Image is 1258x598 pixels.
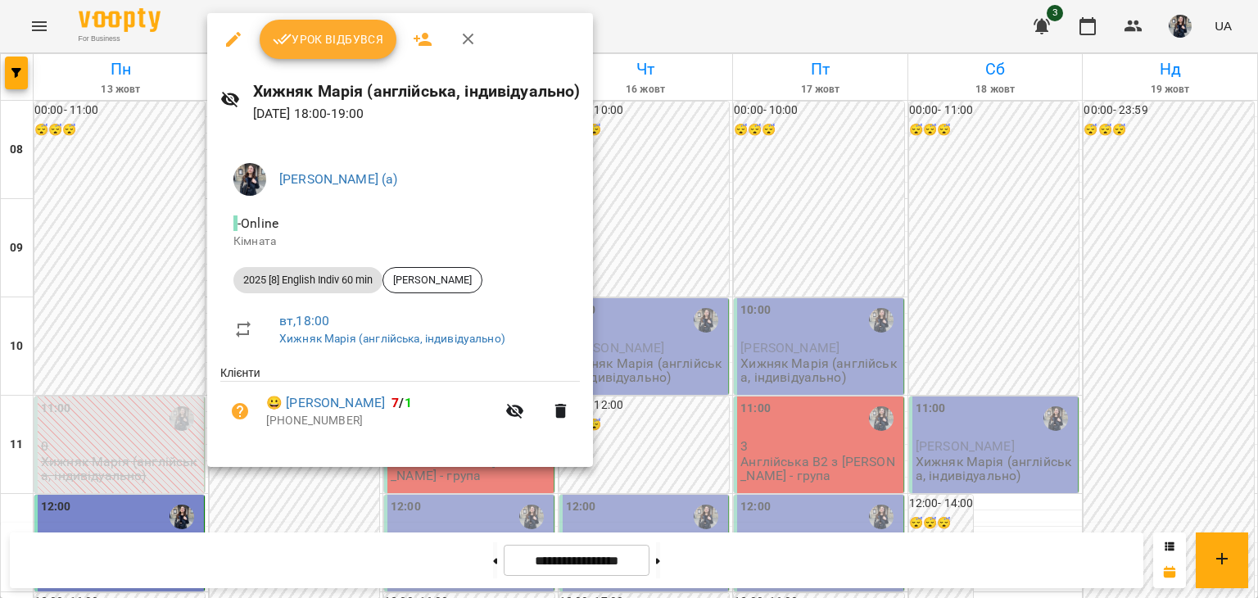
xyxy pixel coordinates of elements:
[405,395,412,410] span: 1
[273,29,384,49] span: Урок відбувся
[253,79,581,104] h6: Хижняк Марія (англійська, індивідуально)
[233,233,567,250] p: Кімната
[220,392,260,431] button: Візит ще не сплачено. Додати оплату?
[260,20,397,59] button: Урок відбувся
[233,163,266,196] img: 5dc71f453aaa25dcd3a6e3e648fe382a.JPG
[266,413,496,429] p: [PHONE_NUMBER]
[253,104,581,124] p: [DATE] 18:00 - 19:00
[233,215,282,231] span: - Online
[279,313,329,328] a: вт , 18:00
[391,395,399,410] span: 7
[233,273,382,288] span: 2025 [8] English Indiv 60 min
[391,395,411,410] b: /
[279,171,398,187] a: [PERSON_NAME] (а)
[266,393,385,413] a: 😀 [PERSON_NAME]
[220,365,580,446] ul: Клієнти
[279,332,505,345] a: Хижняк Марія (англійська, індивідуально)
[382,267,482,293] div: [PERSON_NAME]
[383,273,482,288] span: [PERSON_NAME]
